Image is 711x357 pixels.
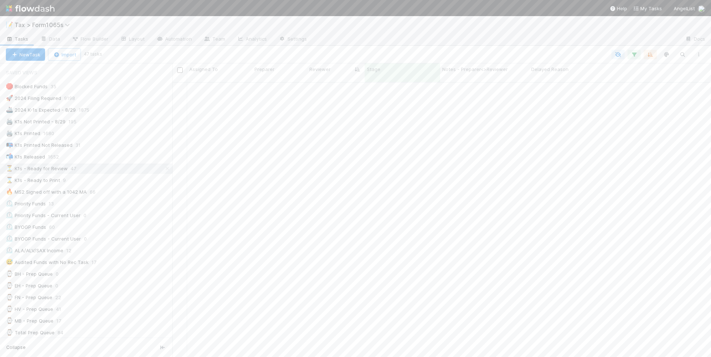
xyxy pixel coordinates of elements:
[34,34,66,45] a: Data
[15,21,74,29] span: Tax > Form1065s
[63,176,73,185] span: 9
[6,129,40,138] div: K1s Printed
[6,176,60,185] div: K1s - Ready to Print
[6,328,55,337] div: Total Prep Queue
[6,317,13,324] span: ⌚
[66,34,114,45] a: Flow Builder
[49,199,61,208] span: 13
[698,5,705,12] img: avatar_45ea4894-10ca-450f-982d-dabe3bd75b0b.png
[6,187,87,197] div: MS2 Signed off with a 1042 MA
[6,153,13,160] span: 📬
[6,211,81,220] div: Priority Funds - Current User
[56,316,68,326] span: 17
[6,142,13,148] span: 📭
[6,83,13,89] span: 🛑
[6,65,37,80] span: Saved Views
[6,306,13,312] span: ⌚
[6,199,46,208] div: Priority Funds
[6,259,13,265] span: 😅
[6,165,13,171] span: ⏳
[84,234,94,243] span: 0
[254,66,275,73] span: Preparer
[6,189,13,195] span: 🔥
[674,5,695,11] span: AngelList
[531,66,569,73] span: Delayed Reason
[231,34,273,45] a: Analytics
[75,141,88,150] span: 31
[90,187,103,197] span: 66
[6,344,26,351] span: Collapse
[6,35,29,42] span: Tasks
[66,246,79,255] span: 12
[150,34,198,45] a: Automation
[6,305,53,314] div: HV - Prep Queue
[6,269,53,279] div: BH - Prep Queue
[177,67,183,73] input: Toggle All Rows Selected
[83,211,94,220] span: 0
[610,5,627,12] div: Help
[6,235,13,242] span: ⏲️
[6,95,13,101] span: 🚀
[633,5,662,12] a: My Tasks
[48,48,81,61] button: Import
[6,141,72,150] div: K1s Printed Not Released
[6,164,68,173] div: K1s - Ready for Review
[84,51,102,57] small: 47 tasks
[309,66,331,73] span: Reviewer
[6,117,66,126] div: K1s Not Printed - 8/29
[6,200,13,207] span: ⏲️
[55,293,68,302] span: 22
[6,246,63,255] div: ALA/ALV/SAX Income
[6,271,13,277] span: ⌚
[679,34,711,45] a: Docs
[6,234,81,243] div: BYOGP Funds - Current User
[273,34,313,45] a: Settings
[6,293,52,302] div: FN - Prep Queue
[367,66,380,73] span: Stage
[48,152,66,161] span: 1652
[114,34,150,45] a: Layout
[43,129,62,138] span: 1680
[79,105,97,115] span: 1875
[442,66,508,73] span: Notes - Preparer<>Reviewer
[51,82,64,91] span: 35
[633,5,662,11] span: My Tasks
[6,94,61,103] div: 2024 Filing Required
[71,164,83,173] span: 47
[6,2,55,15] img: logo-inverted-e16ddd16eac7371096b0.svg
[64,94,82,103] span: 9198
[6,130,13,136] span: 🖨️
[6,281,52,290] div: EH - Prep Queue
[57,328,71,337] span: 84
[6,282,13,289] span: ⌚
[6,118,13,124] span: 🖨️
[6,316,53,326] div: MB - Prep Queue
[6,247,13,253] span: ⏲️
[6,258,89,267] div: Audited Funds with No Rec Task
[6,294,13,300] span: ⌚
[92,258,104,267] span: 17
[55,281,66,290] span: 0
[68,117,84,126] span: 195
[6,105,76,115] div: 2024 K-1s Expected - 8/29
[189,66,218,73] span: Assigned To
[6,22,13,28] span: 📝
[6,82,48,91] div: Blocked Funds
[6,107,13,113] span: 🚢
[49,223,62,232] span: 60
[6,48,45,61] button: NewTask
[6,224,13,230] span: ⏲️
[72,35,108,42] span: Flow Builder
[198,34,231,45] a: Team
[6,177,13,183] span: ⌛
[6,329,13,335] span: ⌚
[56,305,68,314] span: 41
[6,152,45,161] div: K1s Released
[6,212,13,218] span: ⏲️
[6,223,46,232] div: BYOGP Funds
[56,269,66,279] span: 0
